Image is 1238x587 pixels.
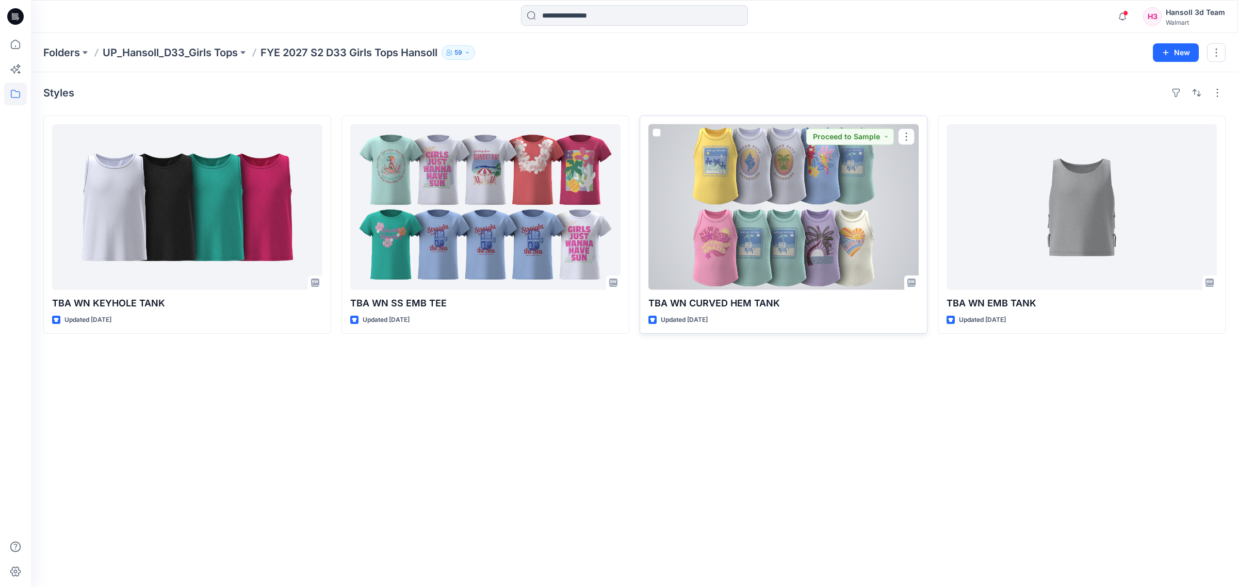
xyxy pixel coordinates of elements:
p: TBA WN KEYHOLE TANK [52,296,322,311]
button: 59 [442,45,475,60]
button: New [1153,43,1199,62]
p: 59 [454,47,462,58]
div: H3 [1143,7,1162,26]
a: TBA WN CURVED HEM TANK [648,124,919,290]
a: TBA WN EMB TANK [947,124,1217,290]
p: TBA WN CURVED HEM TANK [648,296,919,311]
a: UP_Hansoll_D33_Girls Tops [103,45,238,60]
p: Updated [DATE] [959,315,1006,325]
div: Walmart [1166,19,1225,26]
a: TBA WN SS EMB TEE [350,124,621,290]
p: TBA WN EMB TANK [947,296,1217,311]
a: Folders [43,45,80,60]
p: TBA WN SS EMB TEE [350,296,621,311]
h4: Styles [43,87,74,99]
div: Hansoll 3d Team [1166,6,1225,19]
p: Updated [DATE] [661,315,708,325]
p: Updated [DATE] [64,315,111,325]
p: Updated [DATE] [363,315,410,325]
a: TBA WN KEYHOLE TANK [52,124,322,290]
p: FYE 2027 S2 D33 Girls Tops Hansoll [260,45,437,60]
